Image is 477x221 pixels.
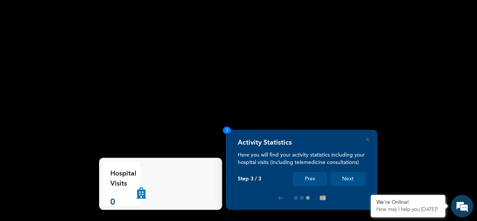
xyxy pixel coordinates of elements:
p: 0 [110,196,136,209]
p: How may I help you today? [376,207,440,213]
span: 3 [223,127,231,134]
div: We're Online! [376,199,440,206]
h4: Activity Statistics [238,139,292,147]
div: Chat with us now [39,42,125,51]
button: Close [366,138,369,141]
p: Here you will find your activity statistics including your hospital visits (including telemedicin... [238,151,366,166]
button: Prev [293,172,327,186]
p: Step 3 / 3 [238,176,261,182]
div: FAQs [73,183,142,206]
div: Minimize live chat window [122,4,140,22]
textarea: Type your message and hit 'Enter' [4,157,142,183]
button: Next [330,172,366,186]
p: Hospital Visits [110,169,136,189]
img: d_794563401_company_1708531726252_794563401 [14,37,30,56]
span: Conversation [4,196,73,201]
span: We're online! [43,70,103,146]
